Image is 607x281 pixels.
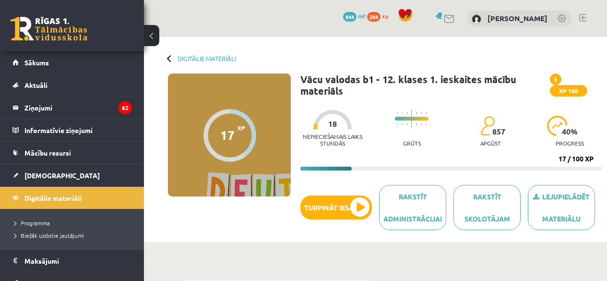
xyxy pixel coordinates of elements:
[300,133,365,147] p: Nepieciešamais laiks stundās
[416,123,417,125] img: icon-short-line-57e1e144782c952c97e751825c79c345078a6d821885a25fce030b3d8c18986b.svg
[24,81,48,89] span: Aktuāli
[12,51,132,73] a: Sākums
[24,119,132,141] legend: Informatīvie ziņojumi
[416,112,417,114] img: icon-short-line-57e1e144782c952c97e751825c79c345078a6d821885a25fce030b3d8c18986b.svg
[343,12,357,22] span: 844
[528,185,595,230] a: Lejupielādēt materiālu
[12,164,132,186] a: [DEMOGRAPHIC_DATA]
[24,194,82,202] span: Digitālie materiāli
[328,120,337,128] span: 18
[480,140,501,147] p: apgūst
[24,148,71,157] span: Mācību resursi
[488,13,547,23] a: [PERSON_NAME]
[397,123,398,125] img: icon-short-line-57e1e144782c952c97e751825c79c345078a6d821885a25fce030b3d8c18986b.svg
[24,171,100,180] span: [DEMOGRAPHIC_DATA]
[382,12,388,20] span: xp
[11,17,87,41] a: Rīgas 1. Tālmācības vidusskola
[547,116,568,136] img: icon-progress-161ccf0a02000e728c5f80fcf4c31c7af3da0e1684b2b1d7c360e028c24a22f1.svg
[472,14,481,24] img: Terēza Jermaka
[367,12,381,22] span: 284
[550,85,587,97] span: XP 100
[367,12,393,20] a: 284 xp
[300,73,550,97] h1: Vācu valodas b1 - 12. klases 1. ieskaites mācību materiāls
[220,128,235,142] div: 17
[421,112,422,114] img: icon-short-line-57e1e144782c952c97e751825c79c345078a6d821885a25fce030b3d8c18986b.svg
[24,97,132,119] legend: Ziņojumi
[492,127,505,136] span: 857
[12,97,132,119] a: Ziņojumi62
[119,101,132,114] i: 62
[12,250,132,272] a: Maksājumi
[238,124,245,131] span: XP
[14,219,134,227] a: Programma
[24,58,49,67] span: Sākums
[358,12,366,20] span: mP
[556,140,584,147] p: progress
[406,112,407,114] img: icon-short-line-57e1e144782c952c97e751825c79c345078a6d821885a25fce030b3d8c18986b.svg
[24,250,132,272] legend: Maksājumi
[379,185,446,230] a: Rakstīt administrācijai
[426,123,427,125] img: icon-short-line-57e1e144782c952c97e751825c79c345078a6d821885a25fce030b3d8c18986b.svg
[12,187,132,209] a: Digitālie materiāli
[402,112,403,114] img: icon-short-line-57e1e144782c952c97e751825c79c345078a6d821885a25fce030b3d8c18986b.svg
[12,142,132,164] a: Mācību resursi
[426,112,427,114] img: icon-short-line-57e1e144782c952c97e751825c79c345078a6d821885a25fce030b3d8c18986b.svg
[403,140,421,147] p: Grūts
[480,116,494,136] img: students-c634bb4e5e11cddfef0936a35e636f08e4e9abd3cc4e673bd6f9a4125e45ecb1.svg
[343,12,366,20] a: 844 mP
[14,232,84,239] span: Biežāk uzdotie jautājumi
[178,55,236,62] a: Digitālie materiāli
[14,219,50,227] span: Programma
[300,195,372,220] button: Turpināt iesākto
[397,112,398,114] img: icon-short-line-57e1e144782c952c97e751825c79c345078a6d821885a25fce030b3d8c18986b.svg
[406,123,407,125] img: icon-short-line-57e1e144782c952c97e751825c79c345078a6d821885a25fce030b3d8c18986b.svg
[411,110,412,128] img: icon-long-line-d9ea69661e0d244f92f715978eff75569469978d946b2353a9bb055b3ed8787d.svg
[14,231,134,240] a: Biežāk uzdotie jautājumi
[562,127,578,136] span: 40 %
[453,185,521,230] a: Rakstīt skolotājam
[421,123,422,125] img: icon-short-line-57e1e144782c952c97e751825c79c345078a6d821885a25fce030b3d8c18986b.svg
[12,74,132,96] a: Aktuāli
[12,119,132,141] a: Informatīvie ziņojumi
[402,123,403,125] img: icon-short-line-57e1e144782c952c97e751825c79c345078a6d821885a25fce030b3d8c18986b.svg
